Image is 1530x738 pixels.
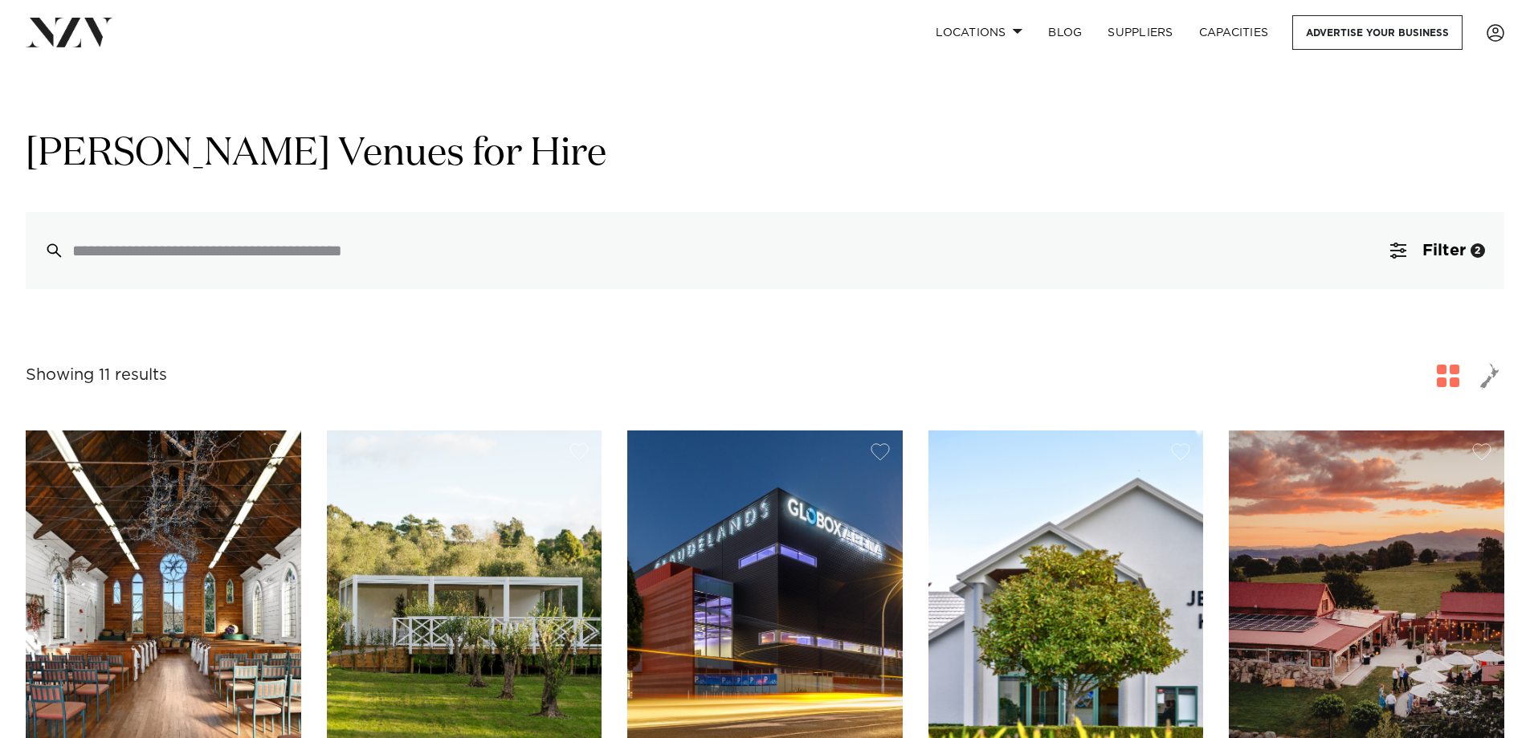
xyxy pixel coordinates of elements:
[923,15,1035,50] a: Locations
[1095,15,1185,50] a: SUPPLIERS
[26,363,167,388] div: Showing 11 results
[1471,243,1485,258] div: 2
[1371,212,1504,289] button: Filter2
[1422,243,1466,259] span: Filter
[26,18,113,47] img: nzv-logo.png
[1035,15,1095,50] a: BLOG
[1292,15,1463,50] a: Advertise your business
[26,129,1504,180] h1: [PERSON_NAME] Venues for Hire
[1186,15,1282,50] a: Capacities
